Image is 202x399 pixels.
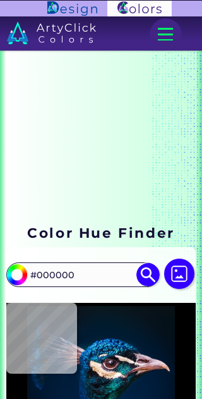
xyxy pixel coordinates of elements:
[107,1,172,17] img: ArtyClick Colors logo
[26,264,140,285] input: type color..
[47,1,97,15] img: ArtyClick Design logo
[7,21,96,44] img: logo_artyclick_colors_white.svg
[136,263,160,286] img: icon search
[164,259,194,289] img: icon picture
[27,223,174,242] h1: Color Hue Finder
